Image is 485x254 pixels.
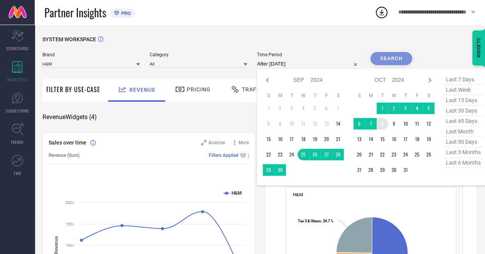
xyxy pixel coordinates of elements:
[297,93,309,99] th: Wednesday
[388,149,400,160] td: Wed Oct 23 2024
[423,118,434,130] td: Sat Oct 12 2024
[263,164,274,176] td: Sun Sep 29 2024
[257,52,361,57] span: Time Period
[274,164,286,176] td: Mon Sep 30 2024
[353,133,365,145] td: Sun Oct 13 2024
[365,118,377,130] td: Mon Oct 07 2024
[388,133,400,145] td: Wed Oct 16 2024
[400,133,411,145] td: Thu Oct 17 2024
[263,133,274,145] td: Sun Sep 15 2024
[201,140,206,145] svg: Zoom
[321,93,332,99] th: Friday
[263,149,274,160] td: Sun Sep 22 2024
[263,118,274,130] td: Sun Sep 08 2024
[377,93,388,99] th: Tuesday
[187,86,211,93] span: Pricing
[7,77,28,82] span: WORKSPACE
[263,76,272,85] div: Previous month
[309,133,321,145] td: Thu Sep 19 2024
[444,147,483,158] span: last 3 months
[400,164,411,176] td: Thu Oct 31 2024
[42,52,140,57] span: Brand
[286,118,297,130] td: Tue Sep 10 2024
[423,149,434,160] td: Sat Oct 26 2024
[423,93,434,99] th: Saturday
[423,133,434,145] td: Sat Oct 19 2024
[257,59,361,69] input: Select time period
[411,103,423,114] td: Fri Oct 04 2024
[444,116,483,126] span: last 45 days
[129,87,155,93] span: Revenue
[49,153,79,158] span: Revenue (Sum)
[274,103,286,114] td: Mon Sep 02 2024
[14,170,21,176] span: FWD
[66,243,74,247] text: 10Cr
[321,149,332,160] td: Fri Sep 27 2024
[321,118,332,130] td: Fri Sep 13 2024
[42,36,96,42] span: SYSTEM WORKSPACE
[46,85,100,94] span: Filter By Use-Case
[332,93,344,99] th: Saturday
[6,45,29,51] span: SCORECARDS
[209,153,238,158] span: Filters Applied
[293,192,303,197] span: H&M
[400,149,411,160] td: Thu Oct 24 2024
[444,95,483,106] span: last 15 days
[309,149,321,160] td: Thu Sep 26 2024
[400,93,411,99] th: Thursday
[248,153,249,158] span: |
[377,103,388,114] td: Tue Oct 01 2024
[49,140,86,146] span: Sales over time
[400,103,411,114] td: Thu Oct 03 2024
[444,106,483,116] span: last 30 days
[365,93,377,99] th: Monday
[388,93,400,99] th: Wednesday
[263,93,274,99] th: Sunday
[286,103,297,114] td: Tue Sep 03 2024
[377,133,388,145] td: Tue Oct 15 2024
[321,133,332,145] td: Fri Sep 20 2024
[400,118,411,130] td: Thu Oct 10 2024
[353,149,365,160] td: Sun Oct 20 2024
[444,126,483,137] span: last month
[365,149,377,160] td: Mon Oct 21 2024
[444,74,483,85] span: last 7 days
[332,133,344,145] td: Sat Sep 21 2024
[11,139,24,145] span: TRENDS
[263,103,274,114] td: Sun Sep 01 2024
[365,133,377,145] td: Mon Oct 14 2024
[375,5,389,19] div: Open download list
[444,137,483,147] span: last 90 days
[274,93,286,99] th: Monday
[150,52,247,57] span: Category
[411,93,423,99] th: Friday
[309,93,321,99] th: Thursday
[286,93,297,99] th: Tuesday
[286,149,297,160] td: Tue Sep 24 2024
[232,190,242,196] text: H&M
[309,118,321,130] td: Thu Sep 12 2024
[242,86,266,93] span: Traffic
[44,5,106,20] span: Partner Insights
[54,236,59,254] tspan: Revenue
[377,164,388,176] td: Tue Oct 29 2024
[274,133,286,145] td: Mon Sep 16 2024
[353,164,365,176] td: Sun Oct 27 2024
[444,85,483,95] span: last week
[297,118,309,130] td: Wed Sep 11 2024
[332,149,344,160] td: Sat Sep 28 2024
[365,164,377,176] td: Mon Oct 28 2024
[425,76,434,85] div: Next month
[388,164,400,176] td: Wed Oct 30 2024
[6,108,29,114] span: SUGGESTIONS
[377,149,388,160] td: Tue Oct 22 2024
[274,118,286,130] td: Mon Sep 09 2024
[66,200,74,205] text: 20Cr
[297,103,309,114] td: Wed Sep 04 2024
[298,219,333,223] text: : 24.7 %
[309,103,321,114] td: Thu Sep 05 2024
[42,113,97,121] span: Revenue Widgets ( 4 )
[332,118,344,130] td: Sat Sep 14 2024
[238,140,249,145] span: More
[119,10,131,16] span: PRO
